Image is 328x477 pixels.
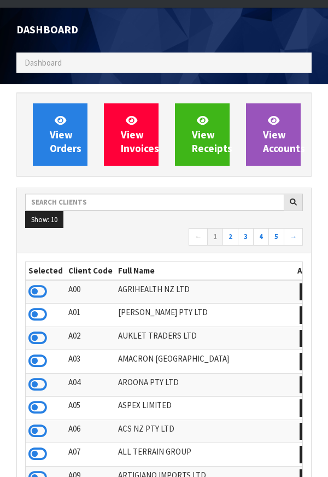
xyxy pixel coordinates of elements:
[189,228,208,246] a: ←
[246,103,301,166] a: ViewAccounts
[295,262,325,280] th: Action
[66,420,115,443] td: A06
[115,373,295,397] td: AROONA PTY LTD
[253,228,269,246] a: 4
[263,114,305,155] span: View Accounts
[207,228,223,246] a: 1
[115,327,295,350] td: AUKLET TRADERS LTD
[238,228,254,246] a: 3
[25,57,62,68] span: Dashboard
[115,304,295,327] td: [PERSON_NAME] PTY LTD
[66,373,115,397] td: A04
[115,443,295,467] td: ALL TERRAIN GROUP
[268,228,284,246] a: 5
[66,397,115,420] td: A05
[121,114,159,155] span: View Invoices
[26,262,66,280] th: Selected
[33,103,87,166] a: ViewOrders
[192,114,232,155] span: View Receipts
[25,194,284,211] input: Search clients
[284,228,303,246] a: →
[66,327,115,350] td: A02
[25,211,63,229] button: Show: 10
[115,420,295,443] td: ACS NZ PTY LTD
[25,228,303,247] nav: Page navigation
[104,103,159,166] a: ViewInvoices
[50,114,81,155] span: View Orders
[222,228,238,246] a: 2
[115,350,295,374] td: AMACRON [GEOGRAPHIC_DATA]
[115,262,295,280] th: Full Name
[66,304,115,327] td: A01
[175,103,230,166] a: ViewReceipts
[66,350,115,374] td: A03
[115,280,295,304] td: AGRIHEALTH NZ LTD
[66,443,115,467] td: A07
[66,280,115,304] td: A00
[66,262,115,280] th: Client Code
[115,397,295,420] td: ASPEX LIMITED
[16,23,78,36] span: Dashboard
